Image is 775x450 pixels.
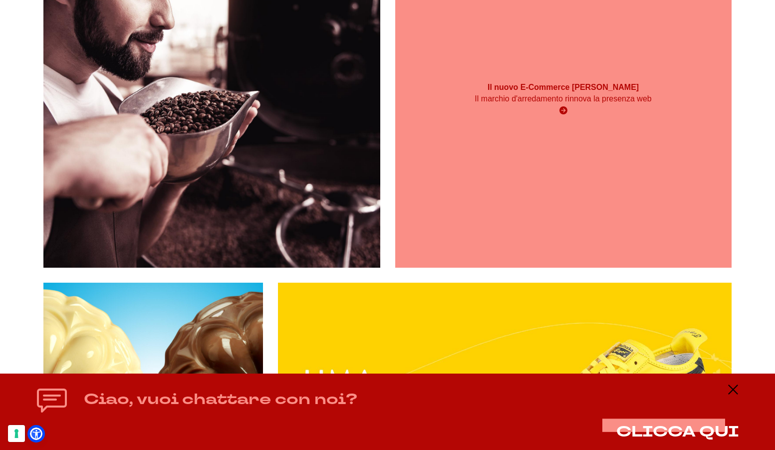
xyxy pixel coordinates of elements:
[84,389,357,410] h4: Ciao, vuoi chattare con noi?
[30,428,42,440] a: Open Accessibility Menu
[8,425,25,442] button: Le tue preferenze relative al consenso per le tecnologie di tracciamento
[616,422,739,442] span: CLICCA QUI
[488,83,639,91] strong: Il nuovo E-Commerce [PERSON_NAME]
[462,93,664,105] p: Il marchio d'arredamento rinnova la presenza web
[616,424,739,440] button: CLICCA QUI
